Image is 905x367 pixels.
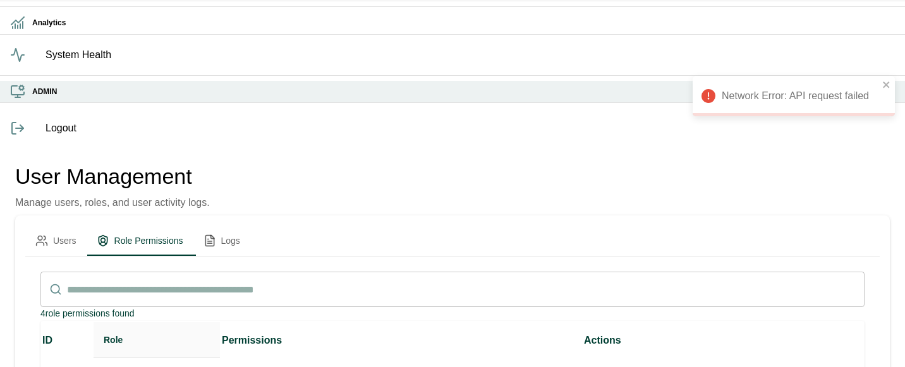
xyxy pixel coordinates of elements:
h4: User Management [15,164,210,190]
button: Role Permissions [87,226,193,256]
h6: 4 role permissions found [40,307,865,321]
button: Users [25,226,87,256]
h6: ADMIN [32,86,895,98]
button: close [882,80,891,92]
div: Role [104,332,210,347]
p: Manage users, roles, and user activity logs. [15,195,210,210]
div: ID [42,333,92,348]
div: Permissions [222,333,581,348]
h6: Analytics [32,17,895,29]
div: Actions [584,333,633,348]
div: admin tabs [25,226,880,256]
button: Logs [193,226,250,256]
span: System Health [46,47,895,63]
div: Network Error: API request failed [693,76,895,116]
span: Logout [46,121,895,136]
